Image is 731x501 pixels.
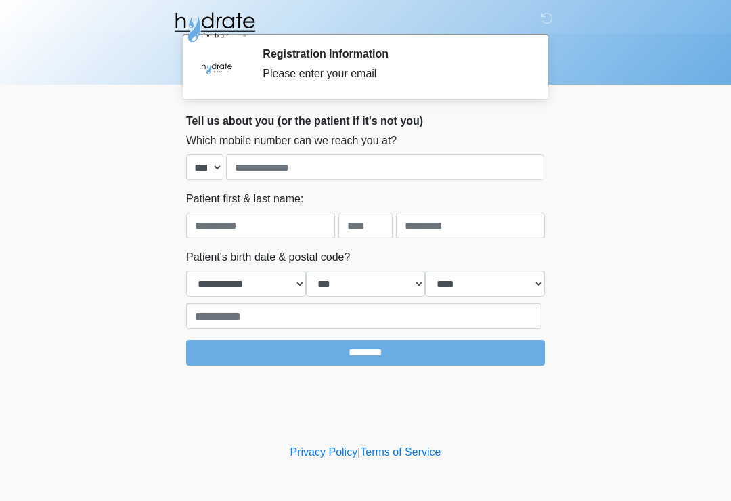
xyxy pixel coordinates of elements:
a: | [357,446,360,458]
div: Please enter your email [263,66,525,82]
a: Terms of Service [360,446,441,458]
h2: Tell us about you (or the patient if it's not you) [186,114,545,127]
img: Hydrate IV Bar - Fort Collins Logo [173,10,257,44]
label: Patient first & last name: [186,191,303,207]
img: Agent Avatar [196,47,237,88]
label: Which mobile number can we reach you at? [186,133,397,149]
a: Privacy Policy [290,446,358,458]
label: Patient's birth date & postal code? [186,249,350,265]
